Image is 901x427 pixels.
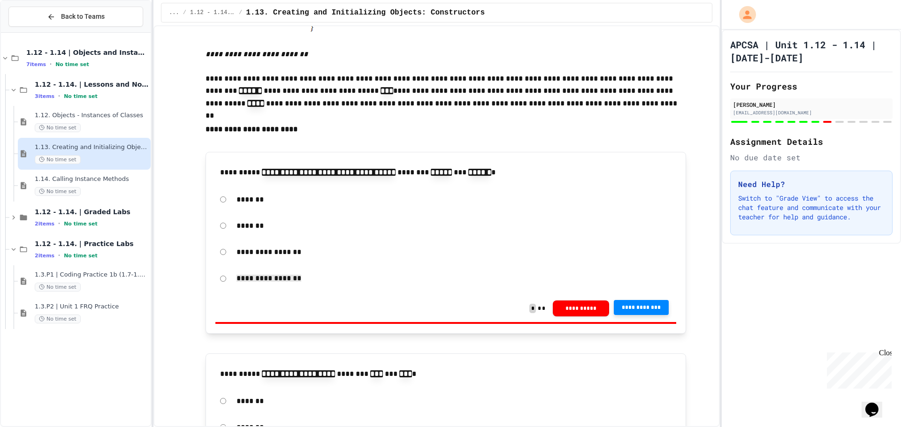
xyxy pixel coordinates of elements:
span: / [183,9,186,16]
span: • [58,220,60,227]
span: No time set [55,61,89,67]
span: 1.12 - 1.14. | Lessons and Notes [190,9,235,16]
h1: APCSA | Unit 1.12 - 1.14 | [DATE]-[DATE] [730,38,893,64]
span: No time set [35,315,81,323]
span: No time set [64,253,98,259]
span: No time set [64,93,98,99]
span: 1.13. Creating and Initializing Objects: Constructors [246,7,485,18]
p: Switch to "Grade View" to access the chat feature and communicate with your teacher for help and ... [738,194,885,222]
span: 2 items [35,253,54,259]
span: • [58,252,60,259]
div: [EMAIL_ADDRESS][DOMAIN_NAME] [733,109,890,116]
span: 7 items [26,61,46,67]
span: 1.14. Calling Instance Methods [35,175,149,183]
span: 1.12 - 1.14. | Practice Labs [35,240,149,248]
h2: Your Progress [730,80,893,93]
iframe: chat widget [823,349,892,389]
div: Chat with us now!Close [4,4,65,60]
span: No time set [35,123,81,132]
span: ... [169,9,179,16]
span: 1.3.P2 | Unit 1 FRQ Practice [35,303,149,311]
span: No time set [64,221,98,227]
span: • [58,92,60,100]
span: 1.3.P1 | Coding Practice 1b (1.7-1.15) [35,271,149,279]
h2: Assignment Details [730,135,893,148]
span: / [239,9,242,16]
span: 3 items [35,93,54,99]
span: 2 items [35,221,54,227]
div: [PERSON_NAME] [733,100,890,109]
div: No due date set [730,152,893,163]
h3: Need Help? [738,179,885,190]
span: 1.12 - 1.14. | Lessons and Notes [35,80,149,89]
iframe: chat widget [862,390,892,418]
span: 1.12 - 1.14 | Objects and Instances of Classes [26,48,149,57]
span: No time set [35,187,81,196]
span: No time set [35,283,81,292]
span: 1.12 - 1.14. | Graded Labs [35,208,149,216]
span: 1.13. Creating and Initializing Objects: Constructors [35,143,149,151]
span: 1.12. Objects - Instances of Classes [35,112,149,120]
div: My Account [729,4,758,25]
span: No time set [35,155,81,164]
span: • [50,60,52,68]
span: Back to Teams [61,12,105,22]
